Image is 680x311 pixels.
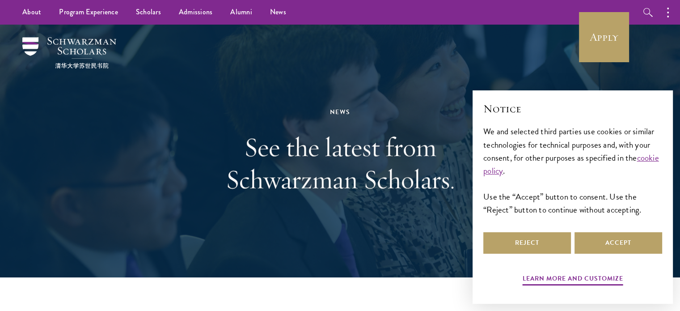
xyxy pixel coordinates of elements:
[22,37,116,68] img: Schwarzman Scholars
[483,125,662,216] div: We and selected third parties use cookies or similar technologies for technical purposes and, wit...
[483,151,659,177] a: cookie policy
[523,273,623,287] button: Learn more and customize
[483,101,662,116] h2: Notice
[186,107,494,118] div: News
[186,131,494,196] h1: See the latest from Schwarzman Scholars.
[483,232,571,254] button: Reject
[574,232,662,254] button: Accept
[579,12,629,62] a: Apply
